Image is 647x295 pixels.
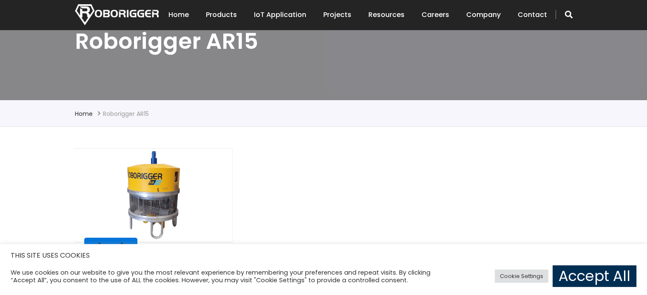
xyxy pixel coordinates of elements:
[75,27,573,56] h1: Roborigger AR15
[553,265,636,287] a: Accept All
[206,2,237,28] a: Products
[11,250,636,261] h5: THIS SITE USES COOKIES
[466,2,501,28] a: Company
[84,238,137,257] div: [DATE]
[323,2,351,28] a: Projects
[75,110,93,118] a: Home
[168,2,189,28] a: Home
[518,2,547,28] a: Contact
[75,4,159,25] img: Nortech
[11,269,449,284] div: We use cookies on our website to give you the most relevant experience by remembering your prefer...
[368,2,405,28] a: Resources
[103,109,149,119] li: Roborigger AR15
[422,2,449,28] a: Careers
[254,2,306,28] a: IoT Application
[495,270,548,283] a: Cookie Settings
